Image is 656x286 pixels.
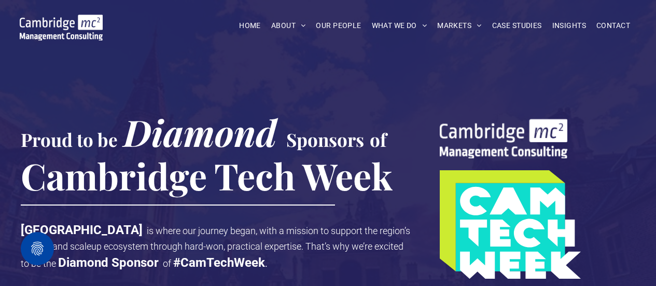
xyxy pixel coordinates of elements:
a: WHAT WE DO [367,18,432,34]
strong: #CamTechWeek [173,255,265,270]
a: INSIGHTS [547,18,591,34]
img: Go to Homepage [20,15,103,40]
span: is where our journey began, with a mission to support the region’s startup and scaleup ecosystem ... [21,225,410,269]
strong: Diamond Sponsor [58,255,159,270]
a: OUR PEOPLE [311,18,366,34]
img: A turquoise and lime green geometric graphic with the words CAM TECH WEEK in bold white letters s... [440,170,581,279]
span: . [265,258,268,269]
span: of [370,127,386,152]
span: Diamond [123,107,277,156]
img: sustainability [440,119,567,158]
strong: [GEOGRAPHIC_DATA] [21,223,143,237]
span: Proud to be [21,127,118,152]
span: Sponsors [286,127,364,152]
a: CASE STUDIES [487,18,547,34]
span: of [163,258,171,269]
a: Your Business Transformed | Cambridge Management Consulting [20,16,103,27]
a: HOME [234,18,266,34]
span: Cambridge Tech Week [21,151,393,200]
a: ABOUT [266,18,311,34]
a: CONTACT [591,18,635,34]
a: MARKETS [432,18,486,34]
